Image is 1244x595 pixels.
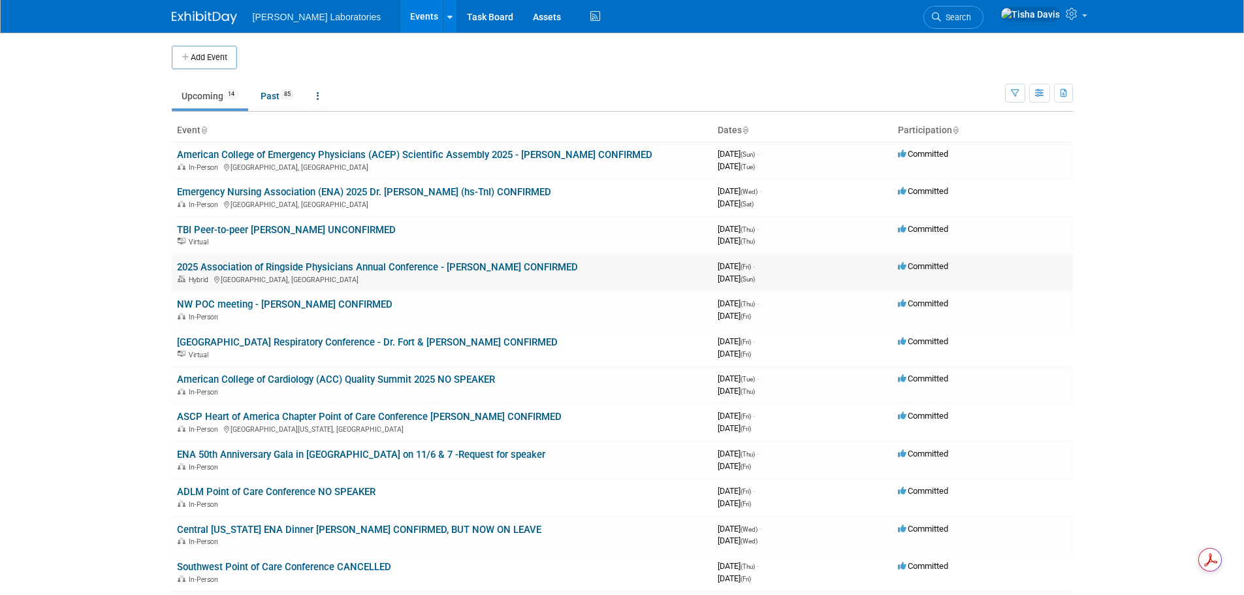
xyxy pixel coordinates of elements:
span: (Fri) [741,413,751,420]
span: Virtual [189,238,212,246]
span: (Tue) [741,376,755,383]
span: (Fri) [741,338,751,346]
span: Committed [898,561,948,571]
span: (Thu) [741,451,755,458]
span: In-Person [189,313,222,321]
img: In-Person Event [178,538,185,544]
img: In-Person Event [178,463,185,470]
span: In-Person [189,201,222,209]
span: - [757,374,759,383]
span: [DATE] [718,236,755,246]
span: [DATE] [718,486,755,496]
span: Virtual [189,351,212,359]
span: In-Person [189,538,222,546]
span: (Fri) [741,500,751,507]
span: [DATE] [718,298,759,308]
span: [PERSON_NAME] Laboratories [253,12,381,22]
span: [DATE] [718,461,751,471]
a: Central [US_STATE] ENA Dinner [PERSON_NAME] CONFIRMED, BUT NOW ON LEAVE [177,524,541,536]
span: - [753,336,755,346]
span: Committed [898,449,948,458]
span: [DATE] [718,199,754,208]
img: In-Person Event [178,163,185,170]
span: (Fri) [741,425,751,432]
a: Upcoming14 [172,84,248,108]
img: In-Person Event [178,201,185,207]
span: [DATE] [718,449,759,458]
a: Search [923,6,983,29]
img: ExhibitDay [172,11,237,24]
span: [DATE] [718,349,751,359]
span: [DATE] [718,161,755,171]
span: 85 [280,89,295,99]
span: Search [941,12,971,22]
a: Southwest Point of Care Conference CANCELLED [177,561,391,573]
a: ASCP Heart of America Chapter Point of Care Conference [PERSON_NAME] CONFIRMED [177,411,562,423]
span: Committed [898,261,948,271]
span: (Fri) [741,263,751,270]
span: In-Person [189,388,222,396]
span: [DATE] [718,311,751,321]
span: - [753,486,755,496]
a: American College of Emergency Physicians (ACEP) Scientific Assembly 2025 - [PERSON_NAME] CONFIRMED [177,149,652,161]
div: [GEOGRAPHIC_DATA], [GEOGRAPHIC_DATA] [177,161,707,172]
span: [DATE] [718,423,751,433]
span: [DATE] [718,411,755,421]
span: - [757,561,759,571]
span: Committed [898,336,948,346]
img: Virtual Event [178,238,185,244]
span: (Thu) [741,238,755,245]
a: ADLM Point of Care Conference NO SPEAKER [177,486,375,498]
a: TBI Peer-to-peer [PERSON_NAME] UNCONFIRMED [177,224,396,236]
th: Event [172,120,712,142]
a: Sort by Participation Type [952,125,959,135]
a: Emergency Nursing Association (ENA) 2025 Dr. [PERSON_NAME] (hs-TnI) CONFIRMED [177,186,551,198]
img: In-Person Event [178,425,185,432]
span: - [753,411,755,421]
img: In-Person Event [178,388,185,394]
span: [DATE] [718,498,751,508]
span: (Fri) [741,488,751,495]
span: Committed [898,374,948,383]
span: Committed [898,411,948,421]
span: [DATE] [718,274,755,283]
a: Sort by Start Date [742,125,748,135]
div: [GEOGRAPHIC_DATA], [GEOGRAPHIC_DATA] [177,274,707,284]
span: (Wed) [741,188,758,195]
img: In-Person Event [178,575,185,582]
span: (Sun) [741,151,755,158]
span: (Fri) [741,351,751,358]
img: Hybrid Event [178,276,185,282]
span: [DATE] [718,374,759,383]
img: Tisha Davis [1000,7,1061,22]
span: - [753,261,755,271]
span: In-Person [189,575,222,584]
span: (Fri) [741,575,751,583]
span: [DATE] [718,261,755,271]
span: (Fri) [741,463,751,470]
span: (Wed) [741,526,758,533]
button: Add Event [172,46,237,69]
span: - [759,524,761,534]
img: Virtual Event [178,351,185,357]
a: 2025 Association of Ringside Physicians Annual Conference - [PERSON_NAME] CONFIRMED [177,261,578,273]
span: [DATE] [718,186,761,196]
span: (Thu) [741,226,755,233]
span: (Thu) [741,300,755,308]
span: (Thu) [741,563,755,570]
span: [DATE] [718,224,759,234]
span: In-Person [189,463,222,472]
img: In-Person Event [178,313,185,319]
a: Past85 [251,84,304,108]
span: 14 [224,89,238,99]
span: - [757,224,759,234]
span: In-Person [189,500,222,509]
a: American College of Cardiology (ACC) Quality Summit 2025 NO SPEAKER [177,374,495,385]
span: [DATE] [718,149,759,159]
span: [DATE] [718,561,759,571]
span: [DATE] [718,524,761,534]
a: NW POC meeting - [PERSON_NAME] CONFIRMED [177,298,392,310]
th: Dates [712,120,893,142]
a: ENA 50th Anniversary Gala in [GEOGRAPHIC_DATA] on 11/6 & 7 -Request for speaker [177,449,545,460]
span: (Sun) [741,276,755,283]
